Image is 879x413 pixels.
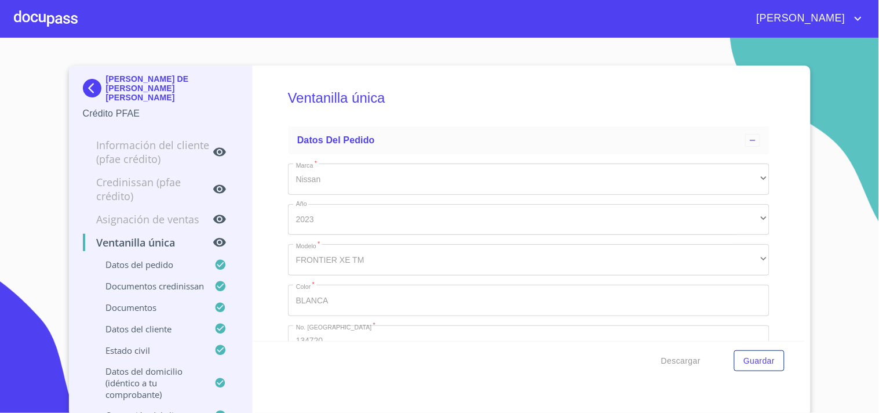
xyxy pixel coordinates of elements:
[743,354,775,368] span: Guardar
[288,74,769,122] h5: Ventanilla única
[83,365,215,400] p: Datos del domicilio (idéntico a tu comprobante)
[83,212,213,226] p: Asignación de Ventas
[83,175,213,203] p: Credinissan (PFAE crédito)
[83,302,215,313] p: Documentos
[661,354,701,368] span: Descargar
[83,259,215,270] p: Datos del pedido
[288,126,769,154] div: Datos del pedido
[734,350,784,372] button: Guardar
[656,350,705,372] button: Descargar
[83,138,213,166] p: Información del cliente (PFAE crédito)
[106,74,239,102] p: [PERSON_NAME] DE [PERSON_NAME] [PERSON_NAME]
[288,164,769,195] div: Nissan
[297,135,375,145] span: Datos del pedido
[83,323,215,335] p: Datos del cliente
[288,204,769,236] div: 2023
[83,280,215,292] p: Documentos CrediNissan
[748,9,865,28] button: account of current user
[83,236,213,249] p: Ventanilla única
[288,244,769,276] div: FRONTIER XE TM
[748,9,851,28] span: [PERSON_NAME]
[83,107,239,121] p: Crédito PFAE
[83,345,215,356] p: Estado civil
[83,74,239,107] div: [PERSON_NAME] DE [PERSON_NAME] [PERSON_NAME]
[83,79,106,97] img: Docupass spot blue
